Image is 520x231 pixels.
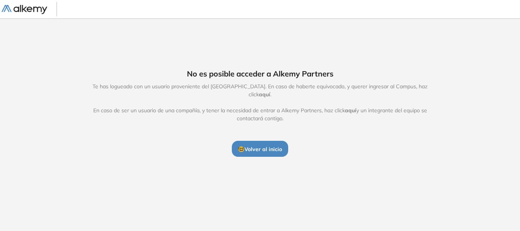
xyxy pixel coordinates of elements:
[232,141,288,157] button: 🤓Volver al inicio
[187,68,333,80] span: No es posible acceder a Alkemy Partners
[259,91,270,98] span: aquí
[85,83,435,123] span: Te has logueado con un usuario proveniente del [GEOGRAPHIC_DATA]. En caso de haberte equivocado, ...
[238,146,282,153] span: 🤓 Volver al inicio
[345,107,356,114] span: aquí
[2,5,47,14] img: Logo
